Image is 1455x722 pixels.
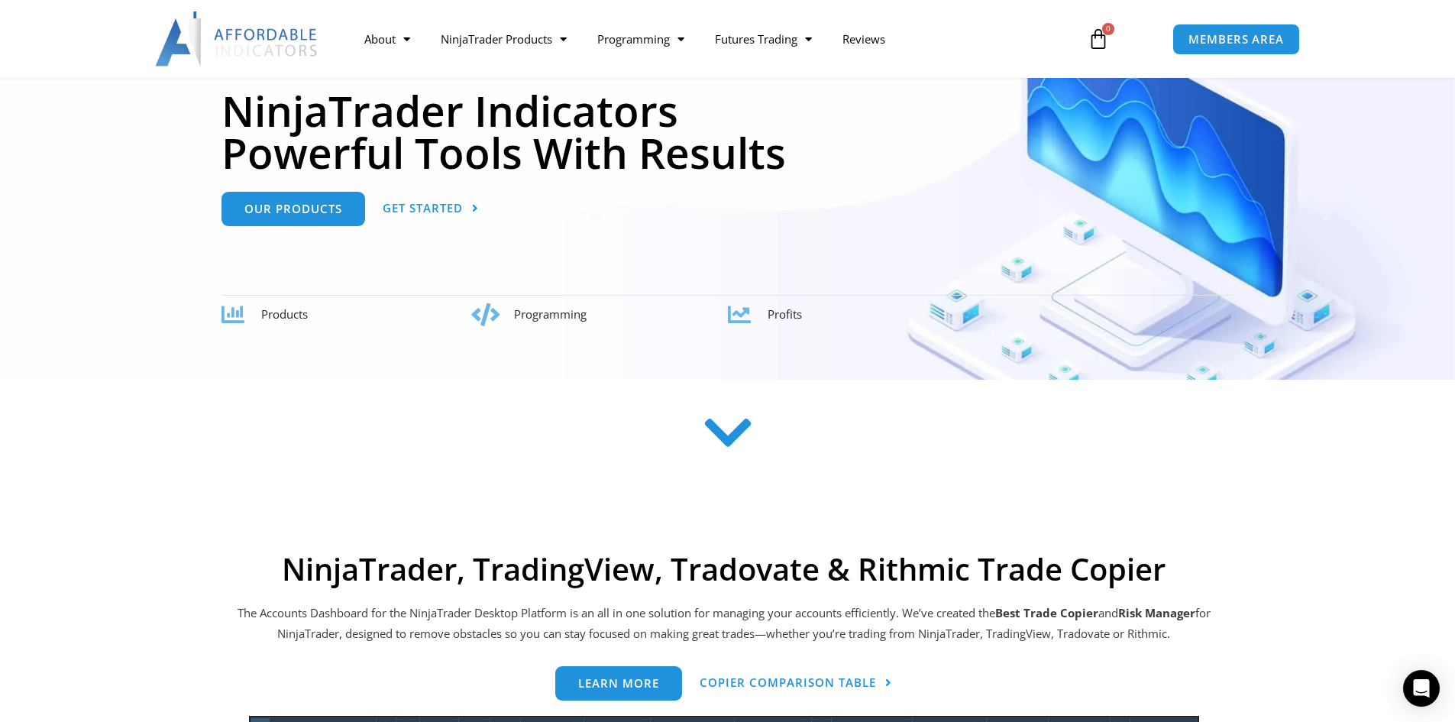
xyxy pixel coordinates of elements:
h1: NinjaTrader Indicators Powerful Tools With Results [221,89,1234,173]
a: About [349,21,425,57]
a: Get Started [383,192,479,226]
img: LogoAI | Affordable Indicators – NinjaTrader [155,11,319,66]
a: Programming [582,21,700,57]
span: Products [261,306,308,322]
span: MEMBERS AREA [1188,34,1284,45]
a: Reviews [827,21,900,57]
span: Our Products [244,203,342,215]
h2: NinjaTrader, TradingView, Tradovate & Rithmic Trade Copier [235,551,1213,588]
p: The Accounts Dashboard for the NinjaTrader Desktop Platform is an all in one solution for managin... [235,603,1213,646]
a: Our Products [221,192,365,226]
b: Best Trade Copier [995,605,1098,620]
strong: Risk Manager [1118,605,1195,620]
a: Futures Trading [700,21,827,57]
span: Learn more [578,678,659,689]
a: MEMBERS AREA [1172,24,1300,55]
span: 0 [1102,23,1114,35]
div: Open Intercom Messenger [1403,670,1440,707]
span: Copier Comparison Table [700,677,876,688]
a: Learn more [555,666,682,701]
a: 0 [1065,17,1132,61]
a: NinjaTrader Products [425,21,582,57]
nav: Menu [349,21,1070,57]
span: Get Started [383,202,463,214]
span: Programming [514,306,587,322]
a: Copier Comparison Table [700,666,892,701]
span: Profits [768,306,802,322]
